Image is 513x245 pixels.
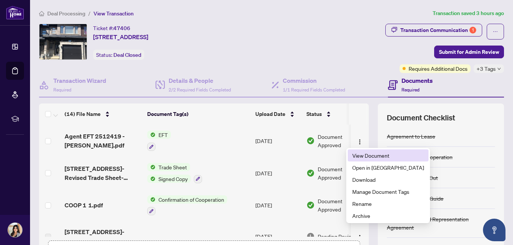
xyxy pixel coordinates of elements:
[354,230,366,242] button: Logo
[318,132,364,149] span: Document Approved
[318,165,364,181] span: Document Approved
[169,76,231,85] h4: Details & People
[357,139,363,145] img: Logo
[252,103,303,125] th: Upload Date
[65,164,141,182] span: [STREET_ADDRESS]-Revised Trade Sheet-[PERSON_NAME] SIGNED.pdf
[352,175,424,184] span: Download
[147,163,202,183] button: Status IconTrade SheetStatus IconSigned Copy
[400,24,476,36] div: Transaction Communication
[255,110,285,118] span: Upload Date
[352,212,424,220] span: Archive
[352,151,424,160] span: View Document
[147,163,155,171] img: Status Icon
[62,103,144,125] th: (14) File Name
[93,24,130,32] div: Ticket #:
[433,9,504,18] article: Transaction saved 3 hours ago
[283,87,345,93] span: 1/1 Required Fields Completed
[306,137,315,145] img: Document Status
[387,132,435,140] div: Agreement to Lease
[6,6,24,20] img: logo
[303,103,367,125] th: Status
[306,169,315,177] img: Document Status
[144,103,252,125] th: Document Tag(s)
[306,232,315,240] img: Document Status
[47,10,85,17] span: Deal Processing
[483,219,505,241] button: Open asap
[306,201,315,209] img: Document Status
[65,201,103,210] span: COOP 1 1.pdf
[434,46,504,58] button: Submit for Admin Review
[93,50,144,60] div: Status:
[252,125,303,157] td: [DATE]
[409,64,468,73] span: Requires Additional Docs
[65,132,141,150] span: Agent EFT 2512419 - [PERSON_NAME].pdf
[39,24,87,59] img: IMG-40744685_1.jpg
[93,32,148,41] span: [STREET_ADDRESS]
[147,131,171,151] button: Status IconEFT
[357,234,363,240] img: Logo
[469,27,476,33] div: 1
[53,76,106,85] h4: Transaction Wizard
[88,9,91,18] li: /
[155,175,191,183] span: Signed Copy
[113,52,141,58] span: Deal Closed
[8,223,22,237] img: Profile Icon
[155,195,227,204] span: Confirmation of Cooperation
[439,46,499,58] span: Submit for Admin Review
[401,87,419,93] span: Required
[387,113,455,123] span: Document Checklist
[53,87,71,93] span: Required
[497,67,501,71] span: down
[401,76,433,85] h4: Documents
[318,232,355,240] span: Pending Review
[169,87,231,93] span: 2/2 Required Fields Completed
[155,163,190,171] span: Trade Sheet
[113,25,130,32] span: 47406
[352,199,424,208] span: Rename
[252,157,303,189] td: [DATE]
[252,189,303,222] td: [DATE]
[387,215,495,231] div: Tenant Designated Representation Agreement
[352,187,424,196] span: Manage Document Tags
[147,131,155,139] img: Status Icon
[39,11,44,16] span: home
[352,163,424,172] span: Open in [GEOGRAPHIC_DATA]
[147,175,155,183] img: Status Icon
[385,24,482,37] button: Transaction Communication1
[283,76,345,85] h4: Commission
[493,29,498,34] span: ellipsis
[306,110,322,118] span: Status
[354,135,366,147] button: Logo
[147,195,155,204] img: Status Icon
[94,10,134,17] span: View Transaction
[65,110,101,118] span: (14) File Name
[147,195,227,216] button: Status IconConfirmation of Cooperation
[318,197,364,213] span: Document Approved
[155,131,171,139] span: EFT
[477,64,496,73] span: +3 Tags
